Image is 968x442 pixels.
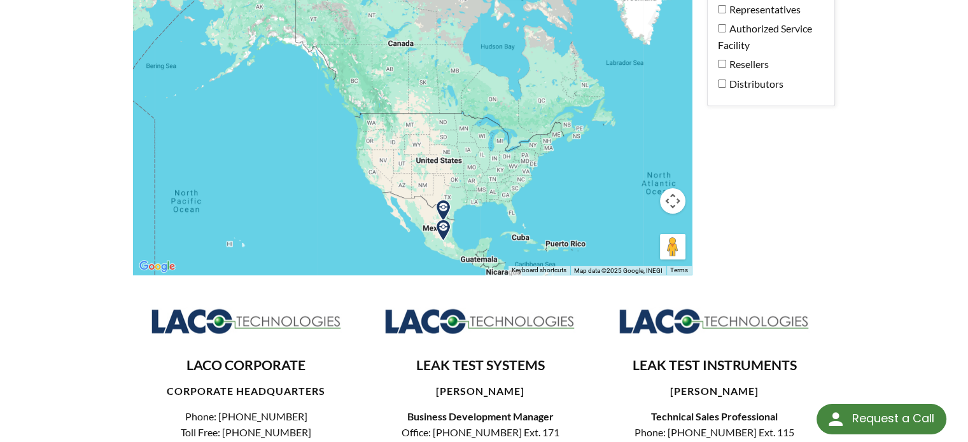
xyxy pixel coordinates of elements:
strong: [PERSON_NAME] [670,385,759,397]
a: Open this area in Google Maps (opens a new window) [136,258,178,275]
span: Map data ©2025 Google, INEGI [574,267,663,274]
a: Terms (opens in new tab) [670,266,688,273]
h3: LACO CORPORATE [143,357,349,375]
input: Representatives [718,5,726,13]
button: Drag Pegman onto the map to open Street View [660,234,685,259]
img: round button [825,409,846,429]
label: Distributors [718,76,818,92]
label: Authorized Service Facility [718,20,818,53]
input: Resellers [718,60,726,68]
strong: [PERSON_NAME] [436,385,524,397]
img: Logo_LACO-TECH_hi-res.jpg [619,308,810,335]
label: Resellers [718,56,818,73]
button: Keyboard shortcuts [512,266,566,275]
button: Map camera controls [660,188,685,214]
strong: Technical Sales Professional [651,410,778,422]
label: Representatives [718,1,818,18]
input: Distributors [718,79,726,88]
h3: LEAK TEST SYSTEMS [377,357,584,375]
h3: LEAK TEST INSTRUMENTS [611,357,817,375]
img: Google [136,258,178,275]
img: Logo_LACO-TECH_hi-res.jpg [151,308,342,335]
div: Request a Call [817,404,946,434]
strong: CORPORATE HEADQUARTERS [167,385,325,397]
strong: Business Development Manager [407,410,553,422]
img: Logo_LACO-TECH_hi-res.jpg [384,308,575,335]
input: Authorized Service Facility [718,24,726,32]
div: Request a Call [852,404,934,433]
